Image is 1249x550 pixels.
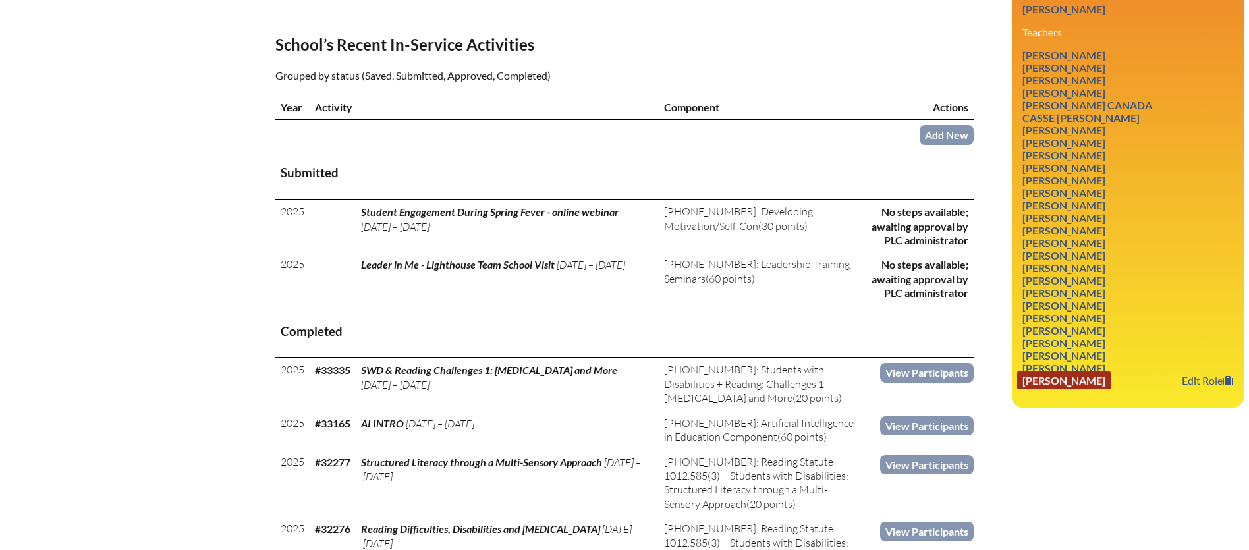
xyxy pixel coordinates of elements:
a: [PERSON_NAME] [1017,284,1111,302]
span: [PHONE_NUMBER]: Artificial Intelligence in Education Component [664,416,854,443]
a: [PERSON_NAME] [1017,359,1111,377]
span: [PHONE_NUMBER]: Developing Motivation/Self-Con [664,205,813,232]
span: SWD & Reading Challenges 1: [MEDICAL_DATA] and More [361,364,617,376]
th: Actions [863,95,974,120]
h3: Completed [281,323,968,340]
a: [PERSON_NAME] Canada [1017,96,1157,114]
a: [PERSON_NAME] [1017,171,1111,189]
td: 2025 [275,200,310,253]
span: Student Engagement During Spring Fever - online webinar [361,206,619,218]
span: [DATE] – [DATE] [361,522,639,549]
a: [PERSON_NAME] [1017,221,1111,239]
th: Year [275,95,310,120]
span: [PHONE_NUMBER]: Students with Disabilities + Reading: Challenges 1 - [MEDICAL_DATA] and More [664,363,829,404]
b: #32277 [315,456,350,468]
span: [DATE] – [DATE] [361,456,641,483]
a: [PERSON_NAME] [1017,246,1111,264]
a: [PERSON_NAME] [1017,134,1111,151]
a: [PERSON_NAME] [1017,121,1111,139]
b: #33165 [315,417,350,429]
a: [PERSON_NAME] [1017,234,1111,252]
a: Add New [920,125,974,144]
a: [PERSON_NAME] [1017,259,1111,277]
td: 2025 [275,358,310,411]
p: No steps available; awaiting approval by PLC administrator [868,258,968,300]
a: [PERSON_NAME] [1017,46,1111,64]
a: [PERSON_NAME] [1017,59,1111,76]
a: View Participants [880,363,974,382]
a: [PERSON_NAME] [1017,159,1111,177]
a: [PERSON_NAME] [1017,271,1111,289]
span: Structured Literacy through a Multi-Sensory Approach [361,456,602,468]
h3: Teachers [1022,26,1233,38]
span: [DATE] – [DATE] [557,258,625,271]
th: Component [659,95,863,120]
p: Grouped by status (Saved, Submitted, Approved, Completed) [275,67,739,84]
td: (60 points) [659,252,863,305]
a: [PERSON_NAME] [1017,371,1111,389]
span: Leader in Me - Lighthouse Team School Visit [361,258,555,271]
span: [DATE] – [DATE] [406,417,474,430]
a: View Participants [880,455,974,474]
span: [DATE] – [DATE] [361,378,430,391]
h3: Submitted [281,165,968,181]
a: [PERSON_NAME] [1017,71,1111,89]
a: [PERSON_NAME] [1017,84,1111,101]
td: 2025 [275,450,310,517]
a: [PERSON_NAME] [1017,209,1111,227]
a: View Participants [880,416,974,435]
td: (20 points) [659,450,863,517]
b: #33335 [315,364,350,376]
span: [PHONE_NUMBER]: Leadership Training Seminars [664,258,850,285]
th: Activity [310,95,659,120]
td: 2025 [275,411,310,450]
h2: School’s Recent In-Service Activities [275,35,739,54]
span: AI INTRO [361,417,404,429]
span: [PHONE_NUMBER]: Reading Statute 1012.585(3) + Students with Disabilities: Structured Literacy thr... [664,455,848,510]
span: [DATE] – [DATE] [361,220,430,233]
a: [PERSON_NAME] [1017,309,1111,327]
a: View Participants [880,522,974,541]
p: No steps available; awaiting approval by PLC administrator [868,205,968,247]
a: [PERSON_NAME] [1017,196,1111,214]
td: (20 points) [659,358,863,411]
a: [PERSON_NAME] [1017,296,1111,314]
a: [PERSON_NAME] [1017,321,1111,339]
a: [PERSON_NAME] [1017,146,1111,164]
a: [PERSON_NAME] [1017,334,1111,352]
b: #32276 [315,522,350,535]
td: (30 points) [659,200,863,253]
span: Reading Difficulties, Disabilities and [MEDICAL_DATA] [361,522,600,535]
a: Casse [PERSON_NAME] [1017,109,1145,126]
a: Edit Role [1177,371,1238,389]
td: 2025 [275,252,310,305]
td: (60 points) [659,411,863,450]
a: [PERSON_NAME] [1017,346,1111,364]
a: [PERSON_NAME] [1017,184,1111,202]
